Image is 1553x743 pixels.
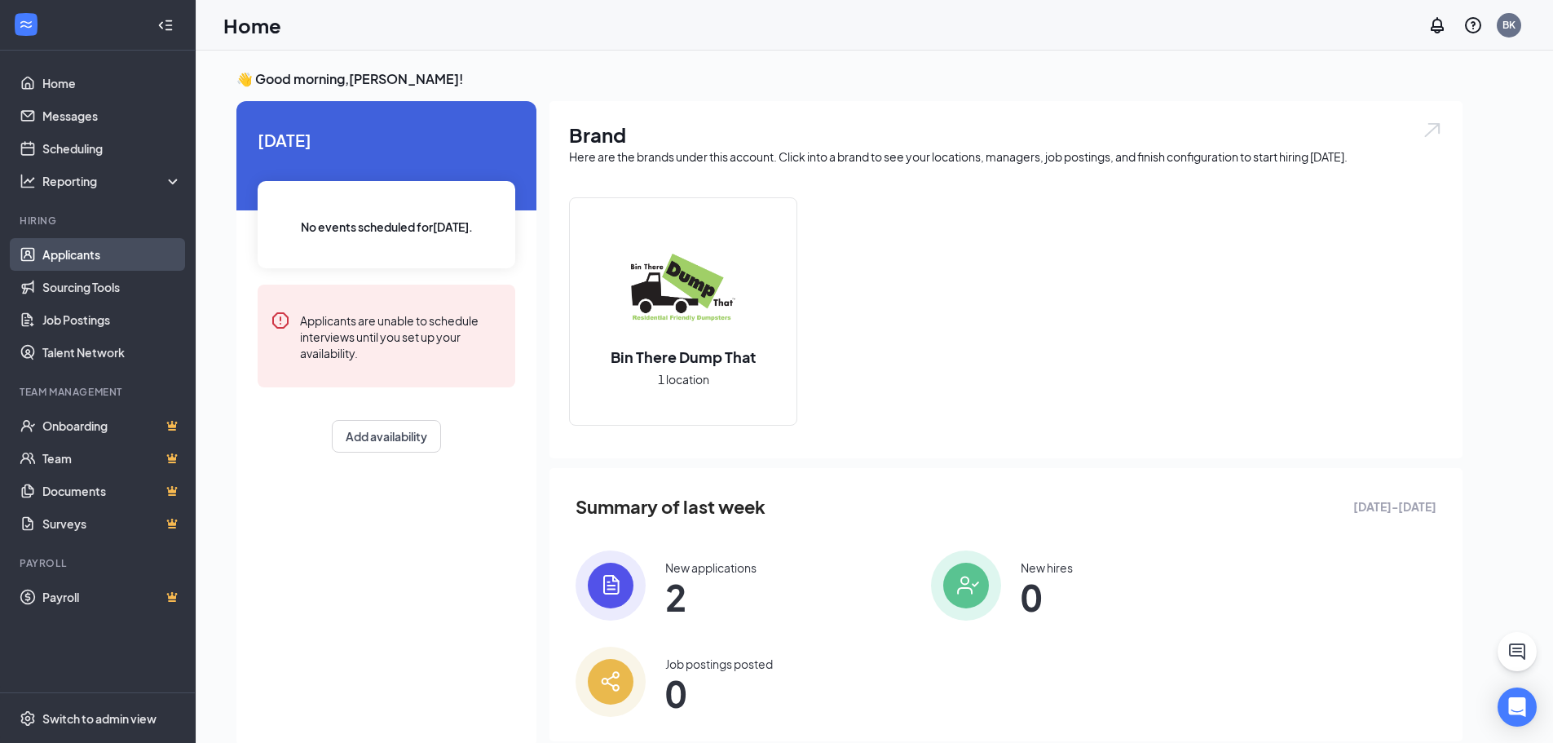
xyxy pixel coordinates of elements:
h1: Home [223,11,281,39]
img: icon [576,647,646,717]
svg: WorkstreamLogo [18,16,34,33]
img: icon [576,551,646,621]
span: 2 [665,582,757,612]
div: Reporting [42,173,183,189]
svg: Settings [20,710,36,727]
a: DocumentsCrown [42,475,182,507]
span: [DATE] - [DATE] [1353,498,1436,515]
a: Messages [42,100,182,132]
div: Job postings posted [665,656,773,672]
div: Payroll [20,556,179,570]
div: Switch to admin view [42,710,157,727]
div: BK [1502,18,1515,32]
img: open.6027fd2a22e1237b5b06.svg [1422,121,1443,139]
div: Open Intercom Messenger [1498,688,1537,727]
a: Job Postings [42,303,182,336]
span: 0 [1021,582,1073,612]
a: Home [42,67,182,100]
div: Hiring [20,214,179,228]
span: 1 location [658,370,709,388]
button: ChatActive [1498,632,1537,671]
div: Here are the brands under this account. Click into a brand to see your locations, managers, job p... [569,148,1443,165]
svg: Error [271,311,290,330]
a: Sourcing Tools [42,271,182,303]
img: Bin There Dump That [631,236,735,340]
div: Team Management [20,385,179,399]
svg: Notifications [1427,15,1447,35]
svg: ChatActive [1507,642,1527,661]
h2: Bin There Dump That [594,347,772,367]
button: Add availability [332,420,441,453]
h1: Brand [569,121,1443,148]
svg: Analysis [20,173,36,189]
div: New hires [1021,559,1073,576]
a: SurveysCrown [42,507,182,540]
span: No events scheduled for [DATE] . [301,218,473,236]
a: OnboardingCrown [42,409,182,442]
h3: 👋 Good morning, [PERSON_NAME] ! [236,70,1463,88]
svg: Collapse [157,17,174,33]
svg: QuestionInfo [1463,15,1483,35]
a: TeamCrown [42,442,182,475]
span: [DATE] [258,127,515,153]
div: Applicants are unable to schedule interviews until you set up your availability. [300,311,502,361]
div: New applications [665,559,757,576]
a: PayrollCrown [42,581,182,613]
span: 0 [665,679,773,708]
a: Applicants [42,238,182,271]
img: icon [931,551,1001,621]
a: Scheduling [42,132,182,165]
span: Summary of last week [576,493,765,521]
a: Talent Network [42,336,182,369]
